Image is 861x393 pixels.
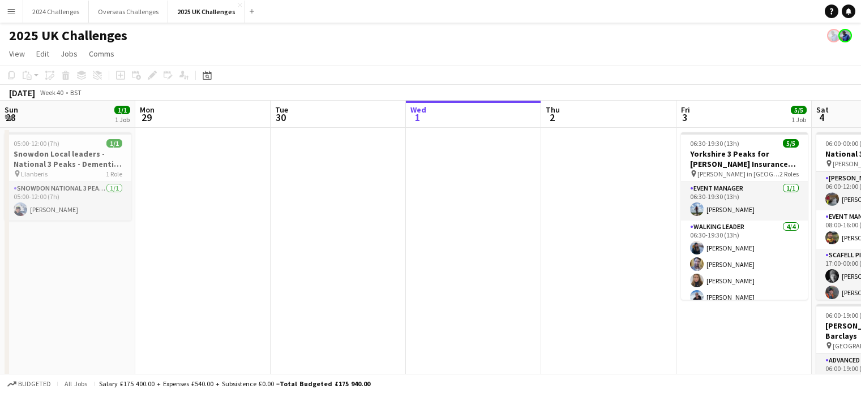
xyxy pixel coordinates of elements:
[783,139,799,148] span: 5/5
[114,106,130,114] span: 1/1
[5,105,18,115] span: Sun
[5,182,131,221] app-card-role: Snowdon National 3 Peaks Walking Leader1/105:00-12:00 (7h)[PERSON_NAME]
[89,49,114,59] span: Comms
[791,106,807,114] span: 5/5
[3,111,18,124] span: 28
[409,111,426,124] span: 1
[9,87,35,98] div: [DATE]
[9,49,25,59] span: View
[410,105,426,115] span: Wed
[544,111,560,124] span: 2
[23,1,89,23] button: 2024 Challenges
[138,111,155,124] span: 29
[838,29,852,42] app-user-avatar: Andy Baker
[70,88,82,97] div: BST
[32,46,54,61] a: Edit
[6,378,53,390] button: Budgeted
[14,139,59,148] span: 05:00-12:00 (7h)
[5,132,131,221] app-job-card: 05:00-12:00 (7h)1/1Snowdon Local leaders - National 3 Peaks - Dementia UK Llanberis1 RoleSnowdon ...
[697,170,779,178] span: [PERSON_NAME] in [GEOGRAPHIC_DATA]
[37,88,66,97] span: Week 40
[18,380,51,388] span: Budgeted
[681,149,808,169] h3: Yorkshire 3 Peaks for [PERSON_NAME] Insurance Group
[5,149,131,169] h3: Snowdon Local leaders - National 3 Peaks - Dementia UK
[5,46,29,61] a: View
[106,139,122,148] span: 1/1
[681,221,808,308] app-card-role: Walking Leader4/406:30-19:30 (13h)[PERSON_NAME][PERSON_NAME][PERSON_NAME][PERSON_NAME]
[89,1,168,23] button: Overseas Challenges
[690,139,739,148] span: 06:30-19:30 (13h)
[681,105,690,115] span: Fri
[84,46,119,61] a: Comms
[827,29,841,42] app-user-avatar: Andy Baker
[140,105,155,115] span: Mon
[280,379,370,388] span: Total Budgeted £175 940.00
[56,46,82,61] a: Jobs
[61,49,78,59] span: Jobs
[115,115,130,124] div: 1 Job
[815,111,829,124] span: 4
[106,170,122,178] span: 1 Role
[546,105,560,115] span: Thu
[36,49,49,59] span: Edit
[791,115,806,124] div: 1 Job
[681,132,808,300] app-job-card: 06:30-19:30 (13h)5/5Yorkshire 3 Peaks for [PERSON_NAME] Insurance Group [PERSON_NAME] in [GEOGRAP...
[62,379,89,388] span: All jobs
[275,105,288,115] span: Tue
[681,182,808,221] app-card-role: Event Manager1/106:30-19:30 (13h)[PERSON_NAME]
[816,105,829,115] span: Sat
[679,111,690,124] span: 3
[99,379,370,388] div: Salary £175 400.00 + Expenses £540.00 + Subsistence £0.00 =
[273,111,288,124] span: 30
[9,27,127,44] h1: 2025 UK Challenges
[168,1,245,23] button: 2025 UK Challenges
[21,170,48,178] span: Llanberis
[779,170,799,178] span: 2 Roles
